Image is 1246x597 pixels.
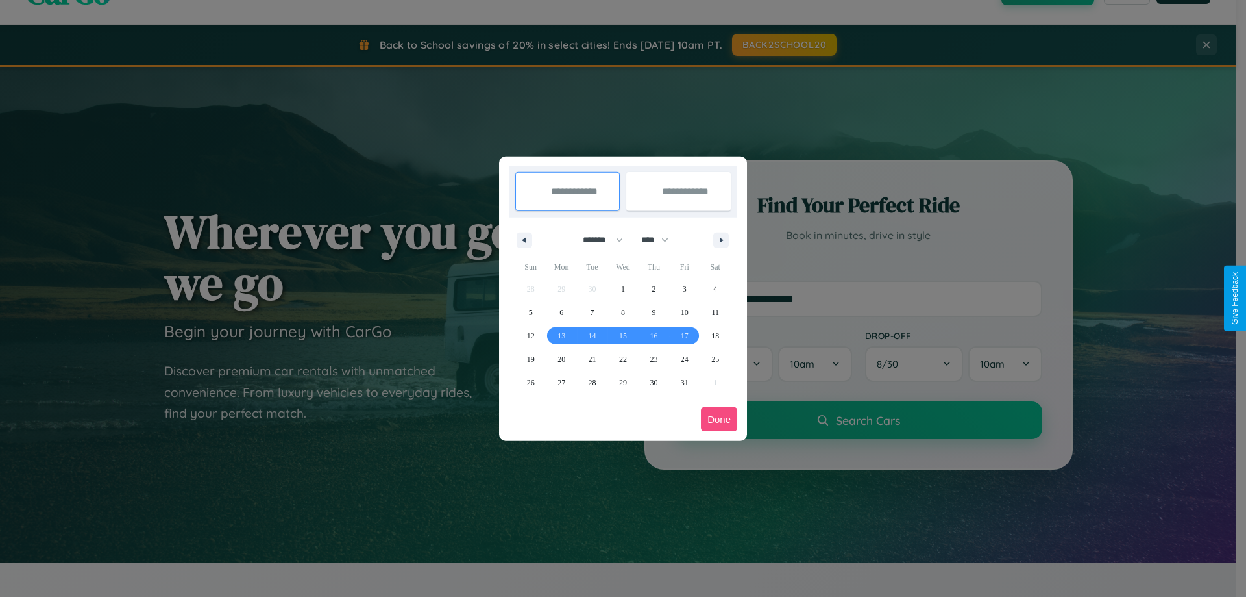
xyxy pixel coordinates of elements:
button: 14 [577,324,607,348]
button: 9 [639,301,669,324]
span: 6 [559,301,563,324]
button: 4 [700,277,731,301]
button: 29 [607,371,638,394]
span: 4 [713,277,717,301]
span: 3 [683,277,687,301]
button: 11 [700,301,731,324]
span: 31 [681,371,689,394]
button: 5 [515,301,546,324]
span: 17 [681,324,689,348]
span: 28 [589,371,596,394]
button: 13 [546,324,576,348]
span: Sat [700,257,731,277]
button: 8 [607,301,638,324]
button: 20 [546,348,576,371]
span: 24 [681,348,689,371]
span: Fri [669,257,700,277]
button: 16 [639,324,669,348]
span: 23 [650,348,657,371]
span: 20 [557,348,565,371]
button: 12 [515,324,546,348]
span: 10 [681,301,689,324]
button: 22 [607,348,638,371]
div: Give Feedback [1230,272,1240,325]
span: 14 [589,324,596,348]
span: Tue [577,257,607,277]
span: 11 [711,301,719,324]
span: 21 [589,348,596,371]
button: 31 [669,371,700,394]
button: 25 [700,348,731,371]
span: 15 [619,324,627,348]
span: 22 [619,348,627,371]
button: 18 [700,324,731,348]
span: 5 [529,301,533,324]
span: 9 [652,301,655,324]
button: 7 [577,301,607,324]
button: 24 [669,348,700,371]
span: 2 [652,277,655,301]
button: 1 [607,277,638,301]
button: 26 [515,371,546,394]
span: 30 [650,371,657,394]
span: 1 [621,277,625,301]
button: 28 [577,371,607,394]
span: Wed [607,257,638,277]
span: 29 [619,371,627,394]
span: 13 [557,324,565,348]
button: 27 [546,371,576,394]
span: 12 [527,324,535,348]
span: Thu [639,257,669,277]
span: 16 [650,324,657,348]
span: 26 [527,371,535,394]
button: 30 [639,371,669,394]
span: 27 [557,371,565,394]
button: 10 [669,301,700,324]
button: 3 [669,277,700,301]
button: 21 [577,348,607,371]
span: 25 [711,348,719,371]
button: 6 [546,301,576,324]
span: 7 [591,301,594,324]
span: Mon [546,257,576,277]
button: 15 [607,324,638,348]
button: 17 [669,324,700,348]
span: 8 [621,301,625,324]
button: 2 [639,277,669,301]
button: 19 [515,348,546,371]
span: 18 [711,324,719,348]
button: Done [701,407,737,431]
span: 19 [527,348,535,371]
button: 23 [639,348,669,371]
span: Sun [515,257,546,277]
